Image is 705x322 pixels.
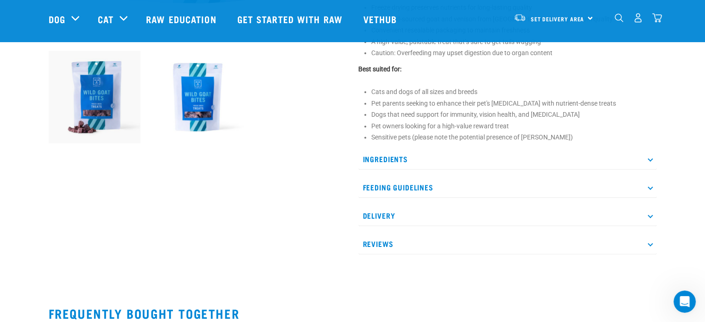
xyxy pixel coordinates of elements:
[633,13,643,23] img: user.png
[531,17,584,20] span: Set Delivery Area
[514,13,526,22] img: van-moving.png
[98,12,114,26] a: Cat
[615,13,623,22] img: home-icon-1@2x.png
[228,0,354,38] a: Get started with Raw
[354,0,409,38] a: Vethub
[371,121,657,131] li: Pet owners looking for a high-value reward treat
[358,205,657,226] p: Delivery
[371,87,657,97] li: Cats and dogs of all sizes and breeds
[371,48,657,58] li: Caution: Overfeeding may upset digestion due to organ content
[371,110,657,120] li: Dogs that need support for immunity, vision health, and [MEDICAL_DATA]
[137,0,228,38] a: Raw Education
[358,65,401,73] strong: Best suited for:
[152,51,244,143] img: Raw Essentials Freeze Dried Wild Goat Bites Pet Treats
[49,51,141,143] img: Raw Essentials Freeze Dried Wild Goat Bites PetTreats Product Shot
[358,177,657,198] p: Feeding Guidelines
[358,234,657,254] p: Reviews
[49,12,65,26] a: Dog
[49,306,657,321] h2: Frequently bought together
[371,133,657,142] li: Sensitive pets (please note the potential presence of [PERSON_NAME])
[358,149,657,170] p: Ingredients
[371,99,657,108] li: Pet parents seeking to enhance their pet's [MEDICAL_DATA] with nutrient-dense treats
[652,13,662,23] img: home-icon@2x.png
[673,290,696,313] iframe: Intercom live chat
